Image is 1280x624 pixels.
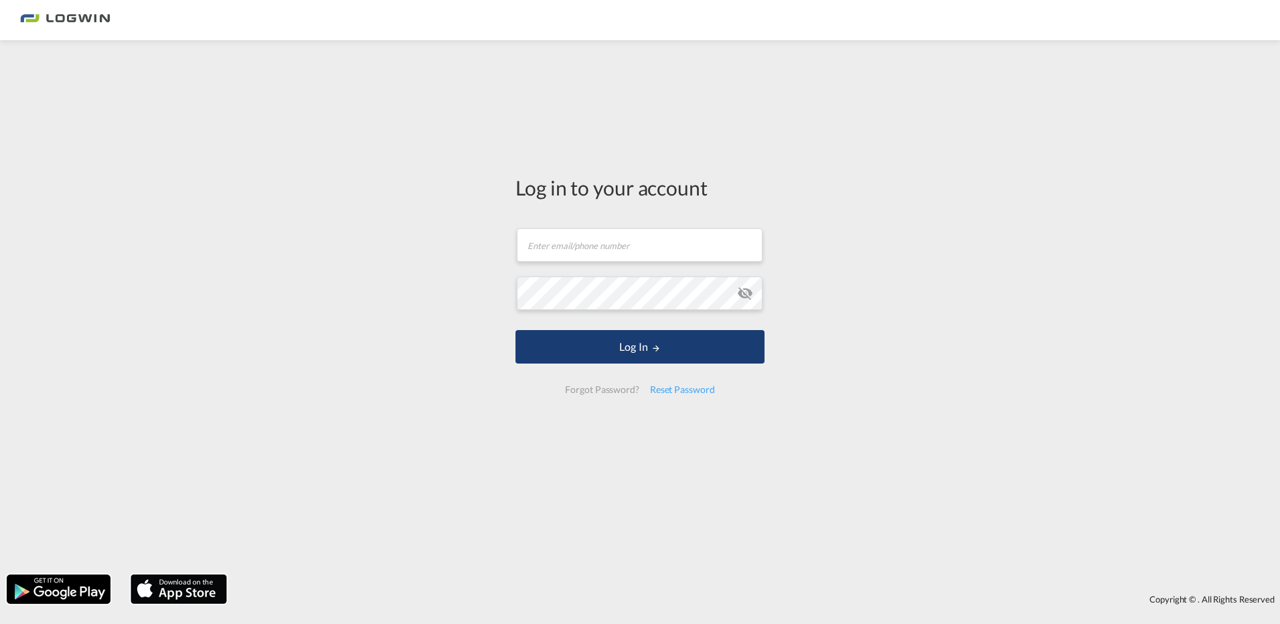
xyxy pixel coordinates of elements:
img: google.png [5,573,112,605]
div: Copyright © . All Rights Reserved [234,588,1280,611]
div: Reset Password [645,378,720,402]
img: apple.png [129,573,228,605]
md-icon: icon-eye-off [737,285,753,301]
div: Forgot Password? [560,378,644,402]
input: Enter email/phone number [517,228,763,262]
div: Log in to your account [515,173,765,202]
img: bc73a0e0d8c111efacd525e4c8ad7d32.png [20,5,110,35]
button: LOGIN [515,330,765,364]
